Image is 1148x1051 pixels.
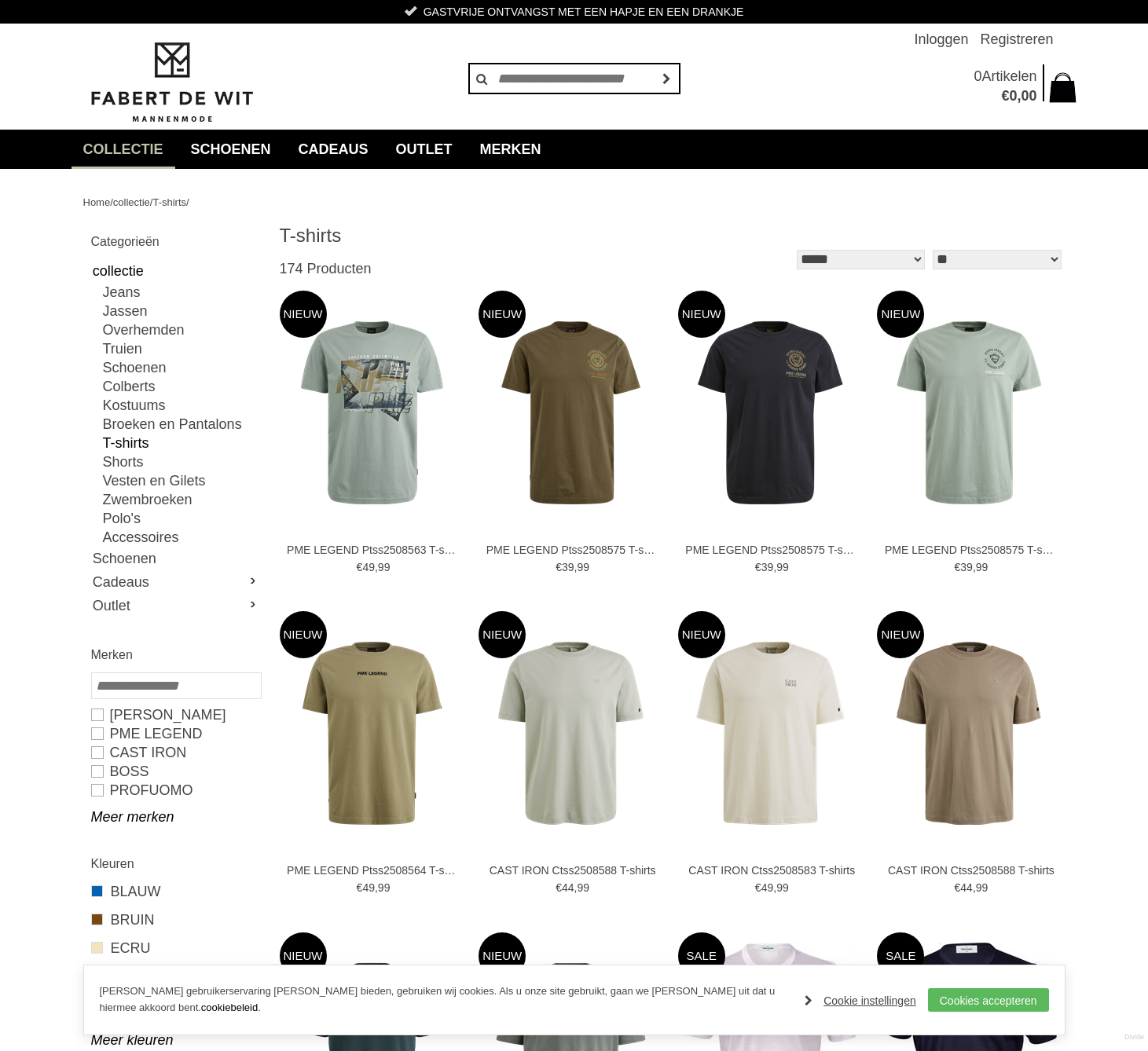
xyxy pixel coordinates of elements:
a: Cadeaus [287,130,380,169]
span: 99 [378,561,391,573]
a: ECRU [91,938,260,958]
h2: Kleuren [91,854,260,873]
a: Kostuums [103,396,260,415]
span: € [755,561,761,573]
span: 39 [960,561,973,573]
a: PME LEGEND Ptss2508575 T-shirts [885,543,1058,557]
a: Colberts [103,377,260,396]
a: CAST IRON Ctss2508588 T-shirts [885,863,1058,877]
a: T-shirts [152,196,186,208]
a: Broeken en Pantalons [103,415,260,434]
span: 49 [362,881,375,894]
span: € [556,561,562,573]
span: / [186,196,189,208]
a: Schoenen [103,358,260,377]
a: CAST IRON Ctss2508588 T-shirts [486,863,659,877]
span: , [574,881,578,894]
a: PME LEGEND Ptss2508575 T-shirts [486,543,659,557]
a: Meer merken [91,807,260,826]
span: 44 [562,881,574,894]
span: 174 Producten [280,261,372,276]
a: collectie [91,259,260,283]
img: PME LEGEND Ptss2508564 T-shirts [280,641,464,826]
a: Registreren [980,24,1053,55]
span: 99 [577,881,589,894]
a: PME LEGEND [91,724,260,743]
p: [PERSON_NAME] gebruikerservaring [PERSON_NAME] bieden, gebruiken wij cookies. Als u onze site geb... [100,983,790,1016]
h2: Merken [91,645,260,665]
a: Accessoires [103,528,260,547]
span: € [357,561,363,573]
a: PROFUOMO [91,781,260,800]
img: PME LEGEND Ptss2508575 T-shirts [877,320,1062,505]
span: 0 [974,68,981,84]
a: Meer kleuren [91,1031,260,1049]
span: 99 [976,881,988,894]
span: , [773,561,776,573]
a: Outlet [91,594,260,617]
span: , [1017,88,1021,104]
a: Home [83,196,111,208]
a: BRUIN [91,910,260,930]
img: CAST IRON Ctss2508583 T-shirts [678,641,863,826]
span: 39 [761,561,774,573]
a: Cookies accepteren [928,988,1049,1012]
span: , [375,881,378,894]
span: Artikelen [981,68,1036,84]
a: BOSS [91,762,260,781]
a: Cookie instellingen [805,989,916,1013]
h2: Categorieën [91,232,260,251]
img: CAST IRON Ctss2508588 T-shirts [877,641,1062,826]
span: , [973,881,976,894]
span: € [755,881,761,894]
span: 49 [362,561,375,573]
span: € [955,881,961,894]
span: 99 [776,881,789,894]
img: PME LEGEND Ptss2508575 T-shirts [678,320,863,505]
a: Divide [1124,1027,1144,1047]
a: PME LEGEND Ptss2508564 T-shirts [287,863,460,877]
a: Zwembroeken [103,490,260,509]
span: 44 [960,881,973,894]
img: PME LEGEND Ptss2508563 T-shirts [280,320,464,505]
a: [PERSON_NAME] [91,705,260,724]
a: Jeans [103,283,260,302]
img: CAST IRON Ctss2508588 T-shirts [479,641,663,826]
span: , [973,561,976,573]
h1: T-shirts [280,224,673,247]
a: Cadeaus [91,570,260,594]
span: € [1001,88,1009,104]
a: Merken [468,130,553,169]
img: PME LEGEND Ptss2508575 T-shirts [479,320,663,505]
a: collectie [72,130,175,169]
span: € [556,881,562,894]
span: 39 [562,561,574,573]
a: Truien [103,339,260,358]
a: Outlet [384,130,464,169]
a: cookiebeleid [201,1002,258,1013]
a: Schoenen [91,547,260,570]
span: 99 [976,561,988,573]
a: collectie [113,196,150,208]
span: € [955,561,961,573]
img: Fabert de Wit [83,40,260,125]
span: € [357,881,363,894]
span: 99 [378,881,391,894]
a: Inloggen [914,24,968,55]
a: Schoenen [179,130,283,169]
span: / [150,196,153,208]
a: Overhemden [103,320,260,339]
a: Shorts [103,452,260,471]
a: CAST IRON [91,743,260,762]
span: , [375,561,378,573]
a: Vesten en Gilets [103,471,260,490]
span: 49 [761,881,774,894]
span: , [773,881,776,894]
span: 0 [1009,88,1017,104]
span: 99 [577,561,589,573]
a: BLAUW [91,881,260,902]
